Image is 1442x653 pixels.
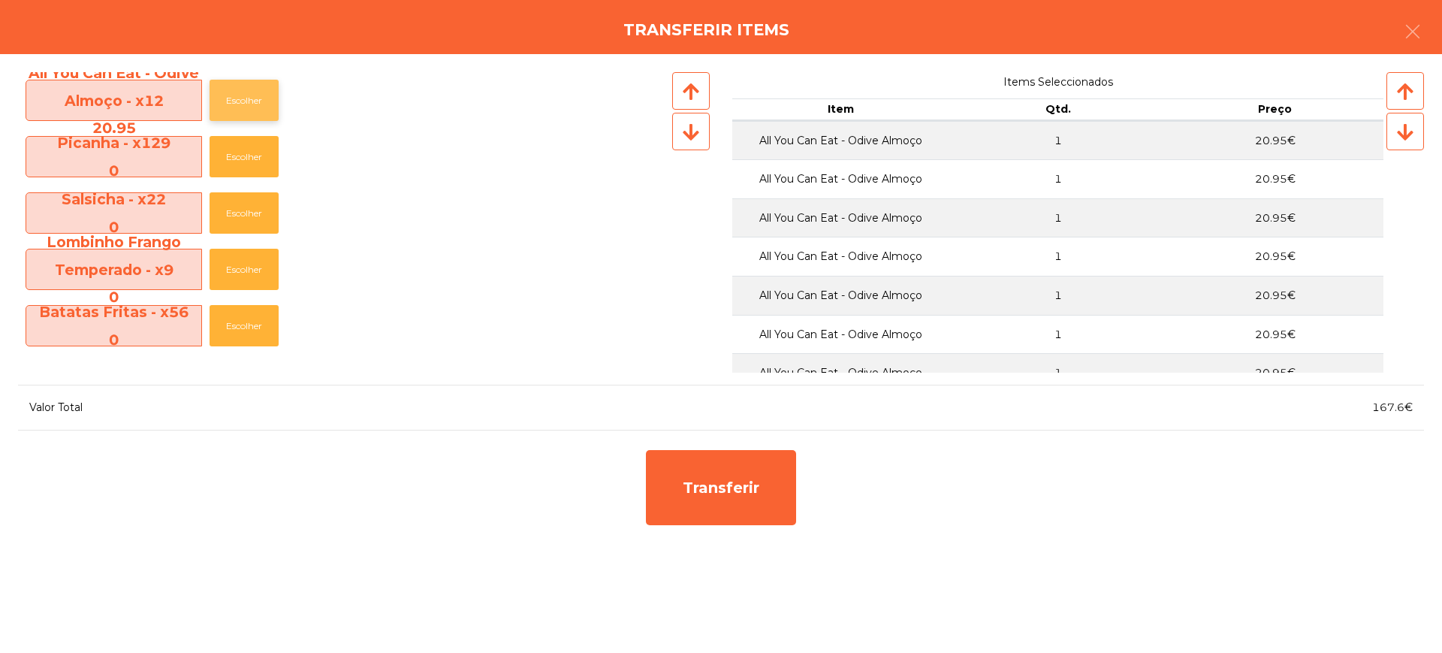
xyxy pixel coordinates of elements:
[646,450,796,525] div: Transferir
[732,159,949,198] td: All You Can Eat - Odive Almoço
[1166,198,1383,237] td: 20.95€
[26,298,201,353] span: Batatas Fritas - x56
[1166,276,1383,315] td: 20.95€
[210,80,279,121] button: Escolher
[26,283,201,310] div: 0
[1166,159,1383,198] td: 20.95€
[26,157,201,184] div: 0
[732,237,949,276] td: All You Can Eat - Odive Almoço
[732,198,949,237] td: All You Can Eat - Odive Almoço
[210,192,279,234] button: Escolher
[1166,237,1383,276] td: 20.95€
[732,315,949,354] td: All You Can Eat - Odive Almoço
[949,198,1166,237] td: 1
[26,186,201,240] span: Salsicha - x22
[1166,353,1383,392] td: 20.95€
[949,159,1166,198] td: 1
[26,228,201,310] span: Lombinho Frango Temperado - x9
[210,305,279,346] button: Escolher
[1166,121,1383,160] td: 20.95€
[732,353,949,392] td: All You Can Eat - Odive Almoço
[1372,401,1413,414] span: 167.6€
[26,326,201,353] div: 0
[1166,315,1383,354] td: 20.95€
[210,136,279,177] button: Escolher
[26,355,201,410] span: Arroz - x43
[1166,98,1383,121] th: Preço
[732,276,949,315] td: All You Can Eat - Odive Almoço
[26,213,201,240] div: 0
[949,237,1166,276] td: 1
[29,401,83,414] span: Valor Total
[949,353,1166,392] td: 1
[949,315,1166,354] td: 1
[732,72,1383,92] span: Items Seleccionados
[732,121,949,160] td: All You Can Eat - Odive Almoço
[210,249,279,290] button: Escolher
[623,19,789,41] h4: Transferir items
[732,98,949,121] th: Item
[949,98,1166,121] th: Qtd.
[26,129,201,184] span: Picanha - x129
[26,59,201,141] span: All You Can Eat - Odive Almoço - x12
[949,276,1166,315] td: 1
[26,114,201,141] div: 20.95
[949,121,1166,160] td: 1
